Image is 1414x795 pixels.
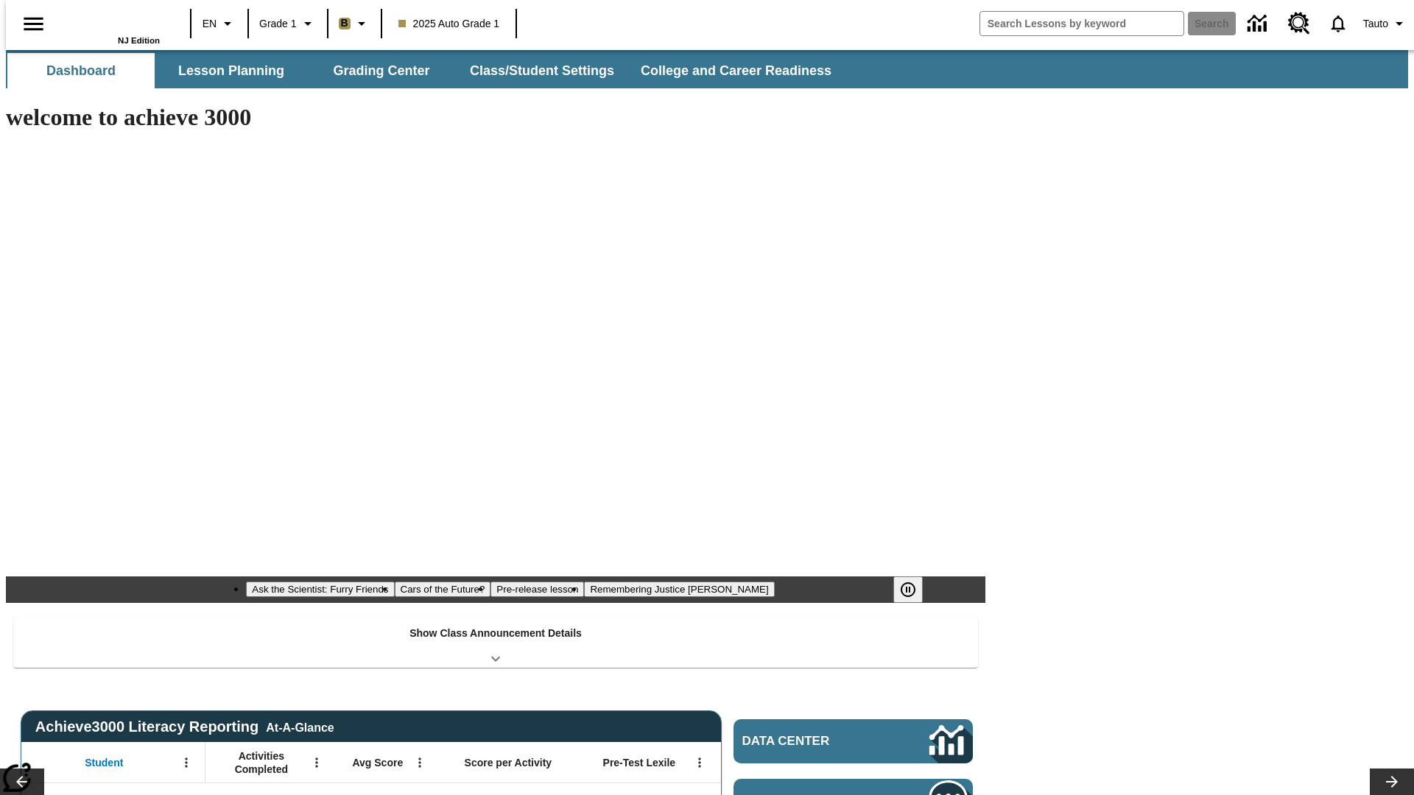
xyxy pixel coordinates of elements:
[7,53,155,88] button: Dashboard
[980,12,1183,35] input: search field
[64,5,160,45] div: Home
[893,576,923,603] button: Pause
[333,10,376,37] button: Boost Class color is light brown. Change class color
[118,36,160,45] span: NJ Edition
[306,752,328,774] button: Open Menu
[203,16,217,32] span: EN
[603,756,676,769] span: Pre-Test Lexile
[196,10,243,37] button: Language: EN, Select a language
[1319,4,1357,43] a: Notifications
[213,749,310,776] span: Activities Completed
[175,752,197,774] button: Open Menu
[629,53,843,88] button: College and Career Readiness
[1279,4,1319,43] a: Resource Center, Will open in new tab
[13,617,978,668] div: Show Class Announcement Details
[409,752,431,774] button: Open Menu
[395,582,491,597] button: Slide 2 Cars of the Future?
[253,10,323,37] button: Grade: Grade 1, Select a grade
[734,719,973,763] a: Data Center
[584,582,774,597] button: Slide 4 Remembering Justice O'Connor
[1363,16,1388,32] span: Tauto
[352,756,403,769] span: Avg Score
[341,14,348,32] span: B
[158,53,305,88] button: Lesson Planning
[6,53,845,88] div: SubNavbar
[64,7,160,36] a: Home
[246,582,394,597] button: Slide 1 Ask the Scientist: Furry Friends
[742,734,880,749] span: Data Center
[409,626,582,641] p: Show Class Announcement Details
[1357,10,1414,37] button: Profile/Settings
[259,16,297,32] span: Grade 1
[458,53,626,88] button: Class/Student Settings
[6,50,1408,88] div: SubNavbar
[12,2,55,46] button: Open side menu
[465,756,552,769] span: Score per Activity
[398,16,500,32] span: 2025 Auto Grade 1
[6,104,985,131] h1: welcome to achieve 3000
[893,576,938,603] div: Pause
[35,718,334,735] span: Achieve3000 Literacy Reporting
[85,756,123,769] span: Student
[308,53,455,88] button: Grading Center
[689,752,711,774] button: Open Menu
[490,582,584,597] button: Slide 3 Pre-release lesson
[1239,4,1279,44] a: Data Center
[266,718,334,735] div: At-A-Glance
[1370,768,1414,795] button: Lesson carousel, Next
